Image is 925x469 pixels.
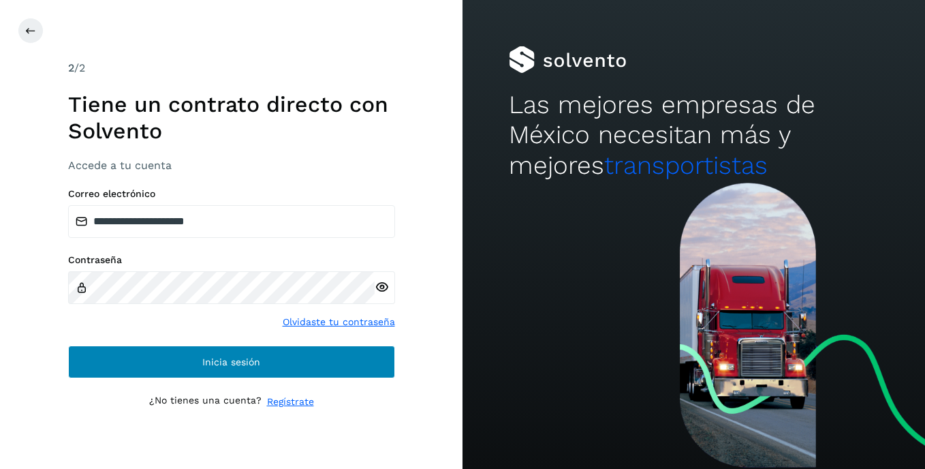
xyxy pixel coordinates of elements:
button: Inicia sesión [68,346,395,378]
label: Correo electrónico [68,188,395,200]
a: Regístrate [267,395,314,409]
h2: Las mejores empresas de México necesitan más y mejores [509,90,879,181]
span: transportistas [604,151,768,180]
div: /2 [68,60,395,76]
span: Inicia sesión [202,357,260,367]
h3: Accede a tu cuenta [68,159,395,172]
a: Olvidaste tu contraseña [283,315,395,329]
label: Contraseña [68,254,395,266]
h1: Tiene un contrato directo con Solvento [68,91,395,144]
span: 2 [68,61,74,74]
p: ¿No tienes una cuenta? [149,395,262,409]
